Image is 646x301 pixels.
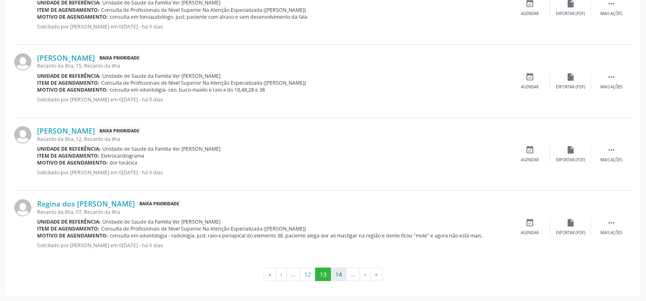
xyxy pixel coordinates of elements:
[98,54,141,62] span: Baixa Prioridade
[556,157,585,163] div: Exportar (PDF)
[607,73,616,81] i: 
[600,157,622,163] div: Mais ações
[101,225,306,232] span: Consulta de Profissionais de Nivel Superior Na Atenção Especializada ([PERSON_NAME])
[37,209,509,215] div: Recanto da Ilha, 07, Recanto da Ilha
[556,230,585,236] div: Exportar (PDF)
[37,13,108,20] b: Motivo de agendamento:
[101,79,306,86] span: Consulta de Profissionais de Nivel Superior Na Atenção Especializada ([PERSON_NAME])
[525,145,534,154] i: event_available
[37,79,99,86] b: Item de agendamento:
[37,242,509,249] p: Solicitado por [PERSON_NAME] em 0[DATE] - há 9 dias
[37,126,95,135] a: [PERSON_NAME]
[600,11,622,17] div: Mais ações
[110,159,137,166] span: dor torácica
[521,84,539,90] div: Agendar
[14,126,31,143] img: img
[607,218,616,227] i: 
[359,268,370,281] button: Go to next page
[14,53,31,70] img: img
[37,199,135,208] a: Regina dos [PERSON_NAME]
[607,145,616,154] i: 
[138,200,181,208] span: Baixa Prioridade
[98,127,141,135] span: Baixa Prioridade
[300,268,315,281] button: Go to page 12
[525,73,534,81] i: event_available
[37,73,101,79] b: Unidade de referência:
[14,199,31,216] img: img
[37,62,509,69] div: Recanto da Ilha, 15, Recanto da Ilha
[37,232,108,239] b: Motivo de agendamento:
[370,268,382,281] button: Go to last page
[600,84,622,90] div: Mais ações
[566,73,575,81] i: insert_drive_file
[556,11,585,17] div: Exportar (PDF)
[37,159,108,166] b: Motivo de agendamento:
[521,230,539,236] div: Agendar
[14,268,632,281] ul: Pagination
[37,136,509,143] div: Recanto da Ilha, 12, Recanto da Ilha
[102,73,220,79] span: Unidade de Saude da Familia Ver [PERSON_NAME]
[37,7,99,13] b: Item de agendamento:
[566,218,575,227] i: insert_drive_file
[37,145,101,152] b: Unidade de referência:
[110,13,307,20] span: consulta em fonoaudiólogo. just: paciente com atraso e sem desenvolvimento da fala
[556,84,585,90] div: Exportar (PDF)
[525,218,534,227] i: event_available
[110,86,265,93] span: consulta em odontoligia- ceo. buco-maxilo e raio-x do 18,48,28 e 38
[37,169,509,176] p: Solicitado por [PERSON_NAME] em 0[DATE] - há 9 dias
[110,232,483,239] span: consulta em odontologia - radiologia. just: raio-x periapical do elemento 38. paciente alega dor ...
[315,268,331,281] button: Go to page 13
[37,218,101,225] b: Unidade de referência:
[566,145,575,154] i: insert_drive_file
[37,96,509,103] p: Solicitado por [PERSON_NAME] em 0[DATE] - há 9 dias
[276,268,287,281] button: Go to previous page
[101,7,306,13] span: Consulta de Profissionais de Nivel Superior Na Atenção Especializada ([PERSON_NAME])
[37,152,99,159] b: Item de agendamento:
[37,23,509,30] p: Solicitado por [PERSON_NAME] em 0[DATE] - há 9 dias
[37,86,108,93] b: Motivo de agendamento:
[521,11,539,17] div: Agendar
[37,225,99,232] b: Item de agendamento:
[521,157,539,163] div: Agendar
[264,268,276,281] button: Go to first page
[102,145,220,152] span: Unidade de Saude da Familia Ver [PERSON_NAME]
[102,218,220,225] span: Unidade de Saude da Familia Ver [PERSON_NAME]
[37,53,95,62] a: [PERSON_NAME]
[600,230,622,236] div: Mais ações
[101,152,144,159] span: Eletrocardiograma
[331,268,346,281] button: Go to page 14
